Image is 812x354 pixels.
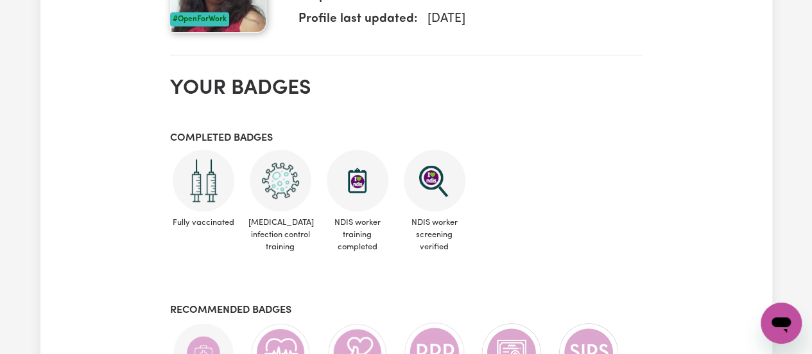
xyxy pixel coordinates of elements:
iframe: Button to launch messaging window, conversation in progress [761,303,802,344]
span: NDIS worker screening verified [401,211,468,259]
img: Care and support worker has received 2 doses of COVID-19 vaccine [173,150,234,211]
span: [MEDICAL_DATA] infection control training [247,211,314,259]
h3: Completed badges [170,132,643,145]
img: NDIS Worker Screening Verified [404,150,465,211]
dd: [DATE] [417,10,632,29]
dt: Profile last updated: [298,10,417,34]
span: NDIS worker training completed [324,211,391,259]
div: #OpenForWork [170,12,229,26]
img: CS Academy: Introduction to NDIS Worker Training course completed [327,150,388,211]
h2: Your badges [170,76,643,101]
h3: Recommended badges [170,305,643,317]
img: CS Academy: COVID-19 Infection Control Training course completed [250,150,311,211]
span: Fully vaccinated [170,211,237,234]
